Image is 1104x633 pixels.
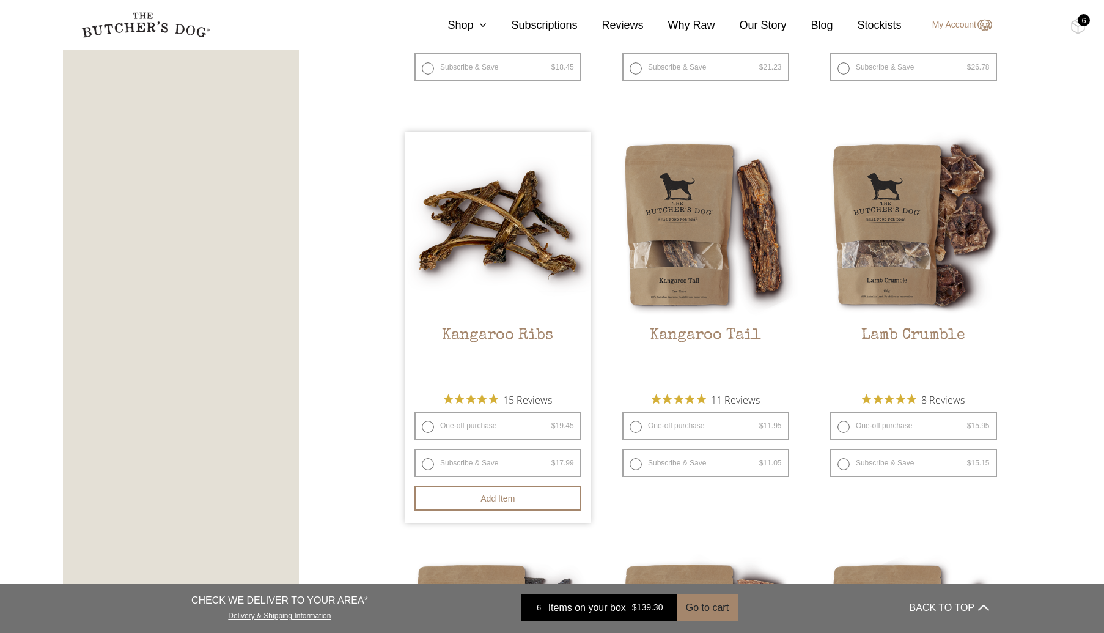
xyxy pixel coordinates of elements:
[759,459,764,467] span: $
[920,18,992,32] a: My Account
[1070,18,1086,34] img: TBD_Cart-Full.png
[967,421,990,430] bdi: 15.95
[967,63,990,72] bdi: 26.78
[830,412,997,440] label: One-off purchase
[632,603,637,613] span: $
[423,17,487,34] a: Shop
[759,421,782,430] bdi: 11.95
[530,602,548,614] div: 6
[405,132,591,385] a: Kangaroo Ribs
[551,63,556,72] span: $
[548,601,626,615] span: Items on your box
[833,17,902,34] a: Stockists
[577,17,643,34] a: Reviews
[487,17,577,34] a: Subscriptions
[191,593,368,608] p: CHECK WE DELIVER TO YOUR AREA*
[551,459,574,467] bdi: 17.99
[715,17,787,34] a: Our Story
[503,390,552,409] span: 15 Reviews
[228,609,331,620] a: Delivery & Shipping Information
[967,459,971,467] span: $
[521,594,677,621] a: 6 Items on your box $139.30
[414,53,581,81] label: Subscribe & Save
[821,327,1006,384] h2: Lamb Crumble
[405,327,591,384] h2: Kangaroo Ribs
[787,17,833,34] a: Blog
[862,390,965,409] button: Rated 4.9 out of 5 stars from 8 reviews. Jump to reviews.
[551,63,574,72] bdi: 18.45
[644,17,715,34] a: Why Raw
[613,132,798,317] img: Kangaroo Tail
[967,421,971,430] span: $
[967,459,990,467] bdi: 15.15
[551,421,574,430] bdi: 19.45
[414,486,581,511] button: Add item
[910,593,989,623] button: BACK TO TOP
[622,53,789,81] label: Subscribe & Save
[613,327,798,384] h2: Kangaroo Tail
[632,603,663,613] bdi: 139.30
[1078,14,1090,26] div: 6
[830,449,997,477] label: Subscribe & Save
[414,449,581,477] label: Subscribe & Save
[652,390,760,409] button: Rated 5 out of 5 stars from 11 reviews. Jump to reviews.
[613,132,798,385] a: Kangaroo TailKangaroo Tail
[414,412,581,440] label: One-off purchase
[622,449,789,477] label: Subscribe & Save
[711,390,760,409] span: 11 Reviews
[759,459,782,467] bdi: 11.05
[444,390,552,409] button: Rated 4.9 out of 5 stars from 15 reviews. Jump to reviews.
[759,63,782,72] bdi: 21.23
[622,412,789,440] label: One-off purchase
[759,63,764,72] span: $
[551,459,556,467] span: $
[830,53,997,81] label: Subscribe & Save
[967,63,971,72] span: $
[551,421,556,430] span: $
[921,390,965,409] span: 8 Reviews
[821,132,1006,317] img: Lamb Crumble
[677,594,738,621] button: Go to cart
[759,421,764,430] span: $
[821,132,1006,385] a: Lamb CrumbleLamb Crumble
